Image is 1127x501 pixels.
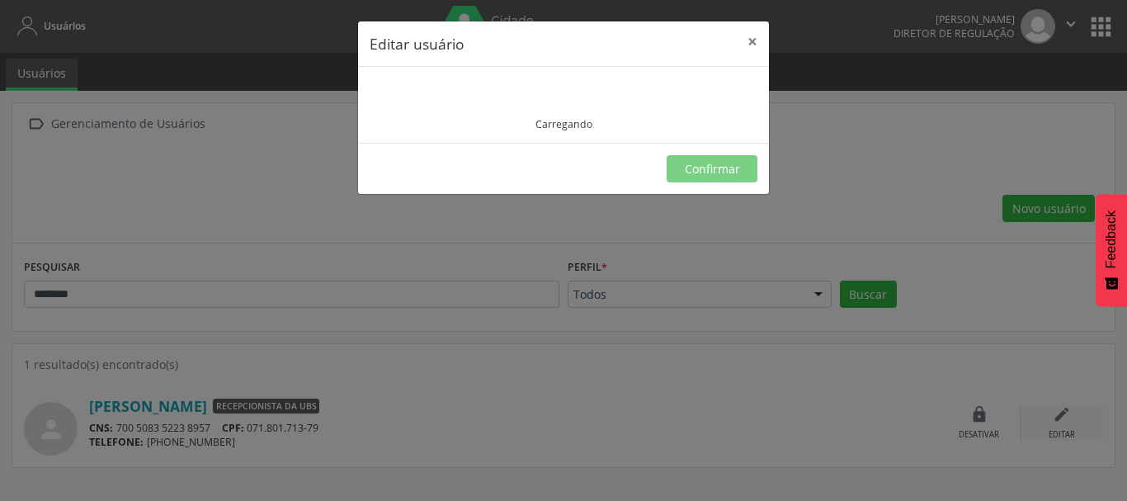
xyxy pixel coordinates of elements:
button: Feedback - Mostrar pesquisa [1096,194,1127,306]
button: Confirmar [667,155,757,183]
button: Close [736,21,769,62]
h5: Editar usuário [370,33,464,54]
span: Confirmar [685,161,740,177]
div: Carregando [535,117,592,131]
span: Feedback [1104,210,1119,268]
